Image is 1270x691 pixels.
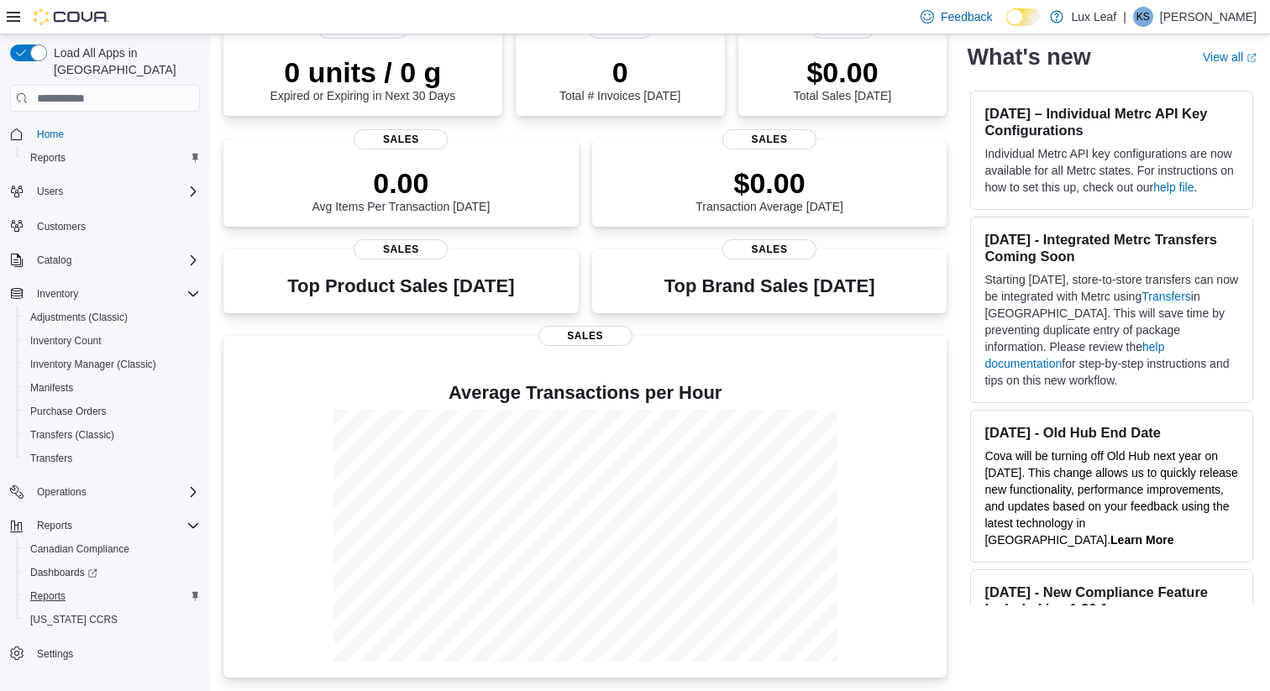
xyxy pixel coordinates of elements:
[24,148,72,168] a: Reports
[17,608,207,631] button: [US_STATE] CCRS
[1133,7,1153,27] div: Kale Seelen
[270,55,455,102] div: Expired or Expiring in Next 30 Days
[354,129,448,149] span: Sales
[24,148,200,168] span: Reports
[30,428,114,442] span: Transfers (Classic)
[1136,7,1150,27] span: KS
[312,166,490,200] p: 0.00
[37,185,63,198] span: Users
[24,354,163,374] a: Inventory Manager (Classic)
[30,589,66,603] span: Reports
[24,610,200,630] span: Washington CCRS
[3,480,207,504] button: Operations
[24,586,72,606] a: Reports
[722,239,816,259] span: Sales
[24,331,108,351] a: Inventory Count
[1246,53,1257,63] svg: External link
[37,647,73,661] span: Settings
[695,166,843,213] div: Transaction Average [DATE]
[24,378,80,398] a: Manifests
[17,584,207,608] button: Reports
[3,122,207,146] button: Home
[24,307,134,327] a: Adjustments (Classic)
[37,485,87,499] span: Operations
[237,383,933,403] h4: Average Transactions per Hour
[37,220,86,233] span: Customers
[30,215,200,236] span: Customers
[30,334,102,348] span: Inventory Count
[30,250,78,270] button: Catalog
[1141,290,1191,303] a: Transfers
[37,287,78,301] span: Inventory
[17,306,207,329] button: Adjustments (Classic)
[3,514,207,537] button: Reports
[3,641,207,666] button: Settings
[30,284,200,304] span: Inventory
[30,250,200,270] span: Catalog
[24,425,121,445] a: Transfers (Classic)
[17,353,207,376] button: Inventory Manager (Classic)
[984,105,1239,139] h3: [DATE] – Individual Metrc API Key Configurations
[695,166,843,200] p: $0.00
[30,123,200,144] span: Home
[664,276,875,296] h3: Top Brand Sales [DATE]
[30,613,118,626] span: [US_STATE] CCRS
[270,55,455,89] p: 0 units / 0 g
[24,425,200,445] span: Transfers (Classic)
[1110,533,1173,547] a: Learn More
[24,378,200,398] span: Manifests
[312,166,490,213] div: Avg Items Per Transaction [DATE]
[984,271,1239,389] p: Starting [DATE], store-to-store transfers can now be integrated with Metrc using in [GEOGRAPHIC_D...
[354,239,448,259] span: Sales
[1123,7,1126,27] p: |
[984,145,1239,196] p: Individual Metrc API key configurations are now available for all Metrc states. For instructions ...
[722,129,816,149] span: Sales
[17,423,207,447] button: Transfers (Classic)
[30,124,71,144] a: Home
[984,424,1239,441] h3: [DATE] - Old Hub End Date
[559,55,680,102] div: Total # Invoices [DATE]
[24,610,124,630] a: [US_STATE] CCRS
[1160,7,1257,27] p: [PERSON_NAME]
[30,542,129,556] span: Canadian Compliance
[17,329,207,353] button: Inventory Count
[30,405,107,418] span: Purchase Orders
[37,254,71,267] span: Catalog
[30,284,85,304] button: Inventory
[559,55,680,89] p: 0
[794,55,891,102] div: Total Sales [DATE]
[24,539,136,559] a: Canadian Compliance
[30,643,200,664] span: Settings
[967,44,1090,71] h2: What's new
[24,401,200,421] span: Purchase Orders
[17,537,207,561] button: Canadian Compliance
[3,180,207,203] button: Users
[30,644,80,664] a: Settings
[30,151,66,165] span: Reports
[3,213,207,238] button: Customers
[24,331,200,351] span: Inventory Count
[24,448,200,469] span: Transfers
[17,561,207,584] a: Dashboards
[24,307,200,327] span: Adjustments (Classic)
[24,401,113,421] a: Purchase Orders
[984,231,1239,264] h3: [DATE] - Integrated Metrc Transfers Coming Soon
[30,452,72,465] span: Transfers
[24,563,200,583] span: Dashboards
[37,519,72,532] span: Reports
[37,128,64,141] span: Home
[1203,50,1257,64] a: View allExternal link
[287,276,514,296] h3: Top Product Sales [DATE]
[1006,8,1042,26] input: Dark Mode
[24,354,200,374] span: Inventory Manager (Classic)
[47,44,200,78] span: Load All Apps in [GEOGRAPHIC_DATA]
[538,326,632,346] span: Sales
[30,181,200,202] span: Users
[30,516,200,536] span: Reports
[30,311,128,324] span: Adjustments (Classic)
[17,376,207,400] button: Manifests
[17,447,207,470] button: Transfers
[24,539,200,559] span: Canadian Compliance
[3,249,207,272] button: Catalog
